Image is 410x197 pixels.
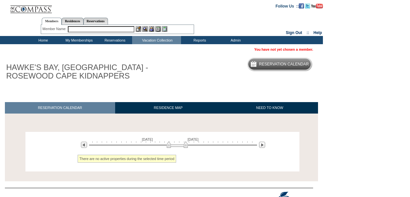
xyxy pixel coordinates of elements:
[62,18,84,25] a: Residences
[313,30,322,35] a: Help
[42,26,68,32] div: Member Name:
[81,142,87,148] img: Previous
[136,26,141,32] img: b_edit.gif
[299,3,304,9] img: Become our fan on Facebook
[149,26,154,32] img: Impersonate
[305,4,310,8] a: Follow us on Twitter
[162,26,167,32] img: b_calculator.gif
[142,26,148,32] img: View
[78,155,176,163] div: There are no active properties during the selected time period
[307,30,309,35] span: ::
[96,36,132,44] td: Reservations
[305,3,310,9] img: Follow us on Twitter
[24,36,60,44] td: Home
[155,26,161,32] img: Reservations
[259,62,309,66] h5: Reservation Calendar
[254,47,313,51] span: You have not yet chosen a member.
[311,4,323,9] img: Subscribe to our YouTube Channel
[286,30,302,35] a: Sign Out
[221,102,318,114] a: NEED TO KNOW
[142,137,153,141] span: [DATE]
[115,102,221,114] a: RESIDENCE MAP
[276,3,299,9] td: Follow Us ::
[5,62,151,82] h1: HAWKE'S BAY, [GEOGRAPHIC_DATA] - ROSEWOOD CAPE KIDNAPPERS
[259,142,265,148] img: Next
[60,36,96,44] td: My Memberships
[188,137,199,141] span: [DATE]
[217,36,253,44] td: Admin
[132,36,181,44] td: Vacation Collection
[42,18,62,25] a: Members
[84,18,108,25] a: Reservations
[181,36,217,44] td: Reports
[299,4,304,8] a: Become our fan on Facebook
[5,102,115,114] a: RESERVATION CALENDAR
